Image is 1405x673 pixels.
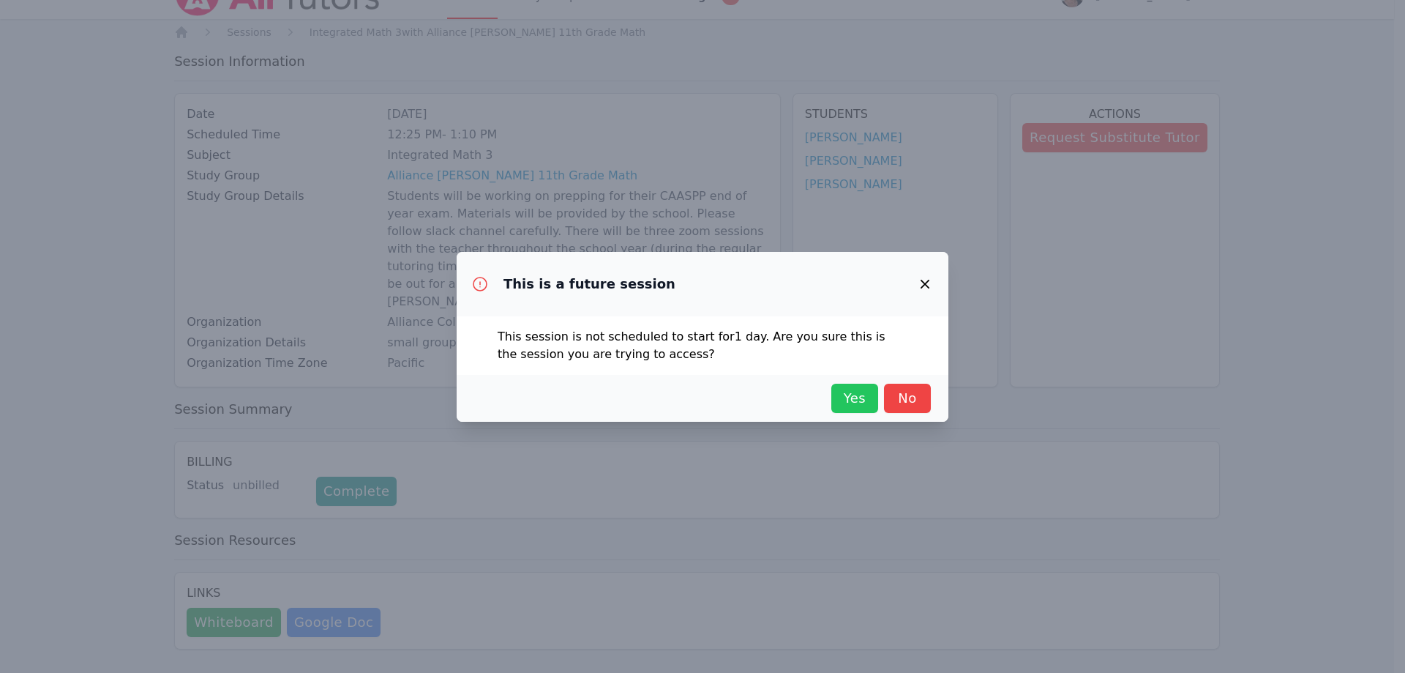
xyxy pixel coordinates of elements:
[498,328,907,363] p: This session is not scheduled to start for 1 day . Are you sure this is the session you are tryin...
[884,384,931,413] button: No
[831,384,878,413] button: Yes
[503,275,675,293] h3: This is a future session
[839,388,871,409] span: Yes
[891,388,923,409] span: No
